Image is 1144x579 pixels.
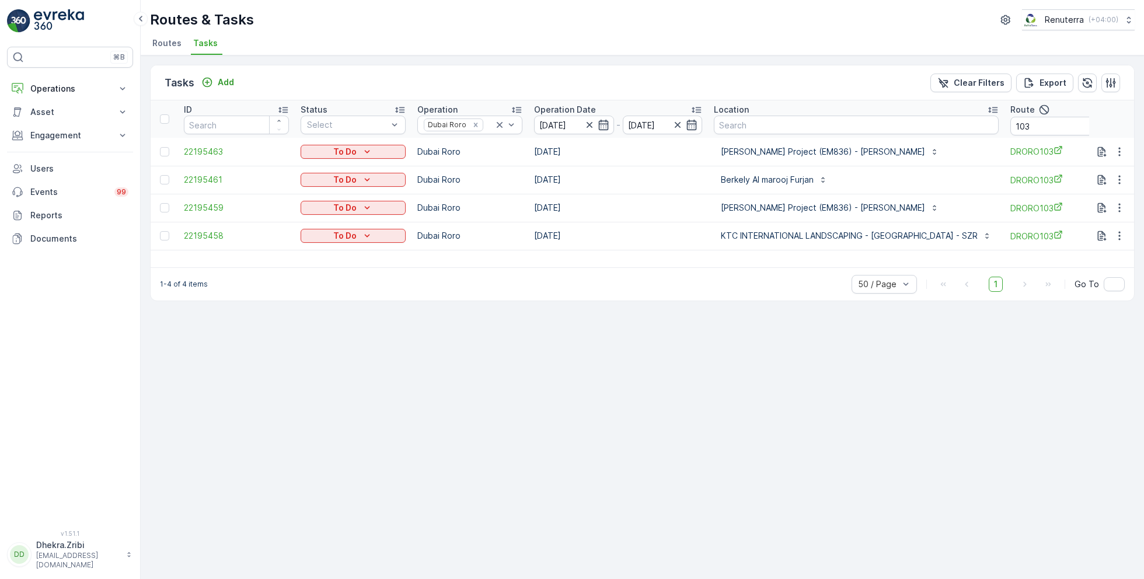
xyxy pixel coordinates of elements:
[1016,74,1073,92] button: Export
[30,210,128,221] p: Reports
[307,119,388,131] p: Select
[534,104,596,116] p: Operation Date
[160,175,169,184] div: Toggle Row Selected
[7,539,133,570] button: DDDhekra.Zribi[EMAIL_ADDRESS][DOMAIN_NAME]
[36,551,120,570] p: [EMAIL_ADDRESS][DOMAIN_NAME]
[7,530,133,537] span: v 1.51.1
[30,106,110,118] p: Asset
[197,75,239,89] button: Add
[30,233,128,245] p: Documents
[528,138,708,166] td: [DATE]
[193,37,218,49] span: Tasks
[714,226,999,245] button: KTC INTERNATIONAL LANDSCAPING - [GEOGRAPHIC_DATA] - SZR
[417,202,522,214] p: Dubai Roro
[417,174,522,186] p: Dubai Roro
[333,174,357,186] p: To Do
[1010,104,1035,116] p: Route
[1010,230,1115,242] a: DRORO103
[534,116,614,134] input: dd/mm/yyyy
[7,204,133,227] a: Reports
[30,130,110,141] p: Engagement
[1040,77,1066,89] p: Export
[184,202,289,214] a: 22195459
[184,116,289,134] input: Search
[184,146,289,158] a: 22195463
[30,163,128,175] p: Users
[1010,145,1115,158] a: DRORO103
[714,104,749,116] p: Location
[1045,14,1084,26] p: Renuterra
[1010,117,1115,135] input: Search
[184,230,289,242] a: 22195458
[152,37,182,49] span: Routes
[714,116,999,134] input: Search
[528,222,708,250] td: [DATE]
[721,202,925,214] p: [PERSON_NAME] Project (EM836) - [PERSON_NAME]
[301,201,406,215] button: To Do
[528,166,708,194] td: [DATE]
[117,187,126,197] p: 99
[7,77,133,100] button: Operations
[1010,174,1115,186] a: DRORO103
[714,142,946,161] button: [PERSON_NAME] Project (EM836) - [PERSON_NAME]
[333,146,357,158] p: To Do
[301,229,406,243] button: To Do
[7,9,30,33] img: logo
[160,147,169,156] div: Toggle Row Selected
[7,157,133,180] a: Users
[301,104,327,116] p: Status
[113,53,125,62] p: ⌘B
[333,202,357,214] p: To Do
[1089,15,1118,25] p: ( +04:00 )
[165,75,194,91] p: Tasks
[160,280,208,289] p: 1-4 of 4 items
[34,9,84,33] img: logo_light-DOdMpM7g.png
[417,146,522,158] p: Dubai Roro
[184,174,289,186] a: 22195461
[424,119,468,130] div: Dubai Roro
[469,120,482,130] div: Remove Dubai Roro
[989,277,1003,292] span: 1
[714,170,835,189] button: Berkely Al marooj Furjan
[721,230,978,242] p: KTC INTERNATIONAL LANDSCAPING - [GEOGRAPHIC_DATA] - SZR
[954,77,1005,89] p: Clear Filters
[7,227,133,250] a: Documents
[160,203,169,212] div: Toggle Row Selected
[714,198,946,217] button: [PERSON_NAME] Project (EM836) - [PERSON_NAME]
[1022,9,1135,30] button: Renuterra(+04:00)
[218,76,234,88] p: Add
[7,180,133,204] a: Events99
[301,173,406,187] button: To Do
[623,116,703,134] input: dd/mm/yyyy
[30,83,110,95] p: Operations
[7,124,133,147] button: Engagement
[417,230,522,242] p: Dubai Roro
[616,118,620,132] p: -
[528,194,708,222] td: [DATE]
[160,231,169,240] div: Toggle Row Selected
[721,174,814,186] p: Berkely Al marooj Furjan
[333,230,357,242] p: To Do
[301,145,406,159] button: To Do
[930,74,1012,92] button: Clear Filters
[1075,278,1099,290] span: Go To
[1022,13,1040,26] img: Screenshot_2024-07-26_at_13.33.01.png
[417,104,458,116] p: Operation
[36,539,120,551] p: Dhekra.Zribi
[184,104,192,116] p: ID
[721,146,925,158] p: [PERSON_NAME] Project (EM836) - [PERSON_NAME]
[30,186,107,198] p: Events
[7,100,133,124] button: Asset
[150,11,254,29] p: Routes & Tasks
[1010,202,1115,214] a: DRORO103
[10,545,29,564] div: DD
